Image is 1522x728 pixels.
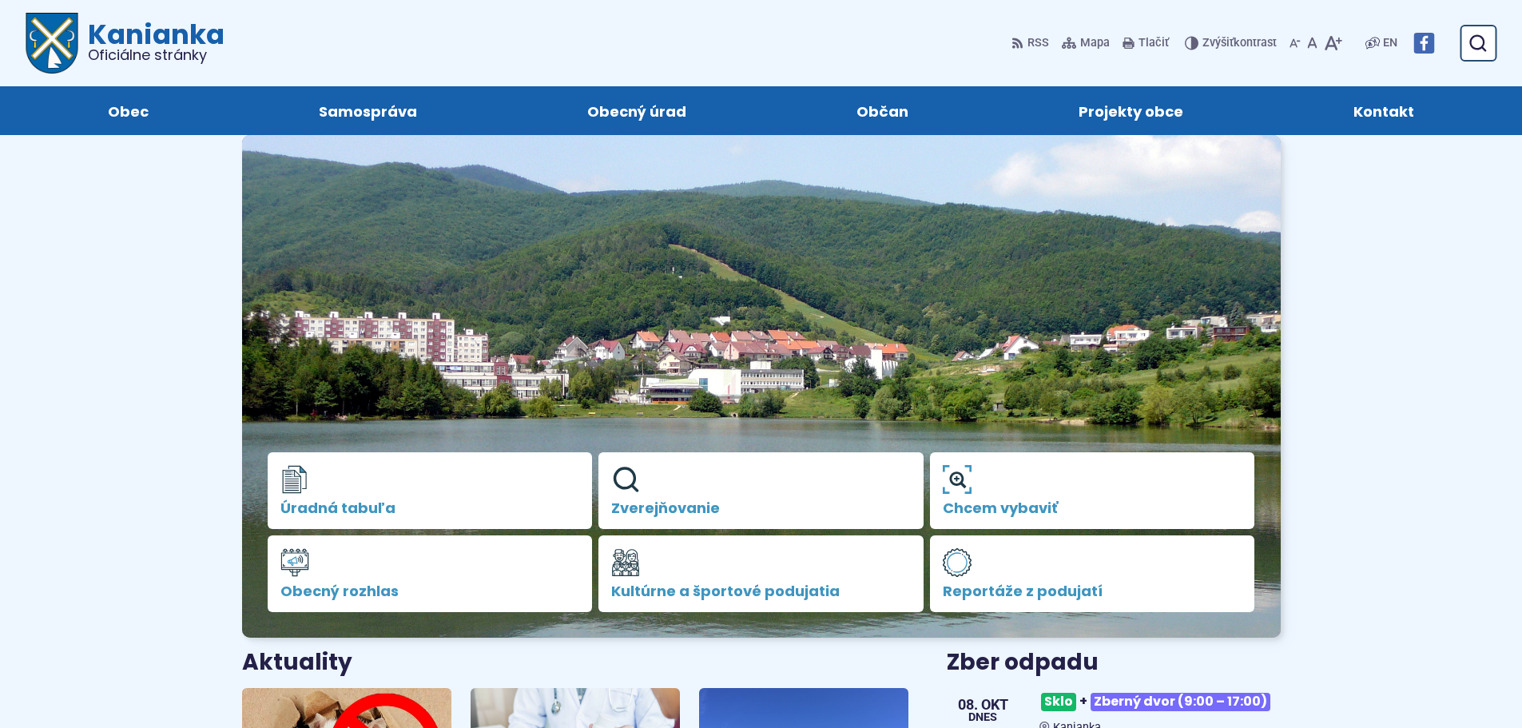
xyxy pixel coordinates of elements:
a: Chcem vybaviť [930,452,1255,529]
button: Tlačiť [1119,26,1172,60]
span: Zberný dvor (9:00 – 17:00) [1091,693,1270,711]
span: Reportáže z podujatí [943,583,1242,599]
button: Zvýšiťkontrast [1185,26,1280,60]
span: Zverejňovanie [611,500,911,516]
span: Obecný úrad [587,86,686,135]
a: Zverejňovanie [598,452,924,529]
span: Kultúrne a športové podujatia [611,583,911,599]
span: Kontakt [1353,86,1414,135]
a: Obecný úrad [518,86,755,135]
span: EN [1383,34,1397,53]
a: RSS [1011,26,1052,60]
span: Obecný rozhlas [280,583,580,599]
a: Úradná tabuľa [268,452,593,529]
a: Obecný rozhlas [268,535,593,612]
a: Logo Kanianka, prejsť na domovskú stránku. [26,13,225,74]
img: Prejsť na Facebook stránku [1413,33,1434,54]
span: Samospráva [319,86,417,135]
a: Mapa [1059,26,1113,60]
span: 08. okt [958,698,1008,712]
span: Tlačiť [1139,37,1169,50]
button: Nastaviť pôvodnú veľkosť písma [1304,26,1321,60]
a: Reportáže z podujatí [930,535,1255,612]
span: kontrast [1202,37,1277,50]
span: Chcem vybaviť [943,500,1242,516]
span: Zvýšiť [1202,36,1234,50]
span: Úradná tabuľa [280,500,580,516]
span: Dnes [958,712,1008,723]
span: Oficiálne stránky [88,48,225,62]
span: Sklo [1041,693,1076,711]
h1: Kanianka [78,21,225,62]
span: Projekty obce [1079,86,1183,135]
a: EN [1380,34,1401,53]
a: Kultúrne a športové podujatia [598,535,924,612]
span: Obec [108,86,149,135]
h3: Aktuality [242,650,352,675]
span: RSS [1027,34,1049,53]
h3: + [1039,686,1280,718]
a: Projekty obce [1010,86,1253,135]
button: Zväčšiť veľkosť písma [1321,26,1345,60]
a: Obec [38,86,217,135]
h3: Zber odpadu [947,650,1280,675]
button: Zmenšiť veľkosť písma [1286,26,1304,60]
a: Kontakt [1285,86,1484,135]
a: Občan [788,86,978,135]
a: Samospráva [249,86,486,135]
span: Občan [856,86,908,135]
span: Mapa [1080,34,1110,53]
img: Prejsť na domovskú stránku [26,13,78,74]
